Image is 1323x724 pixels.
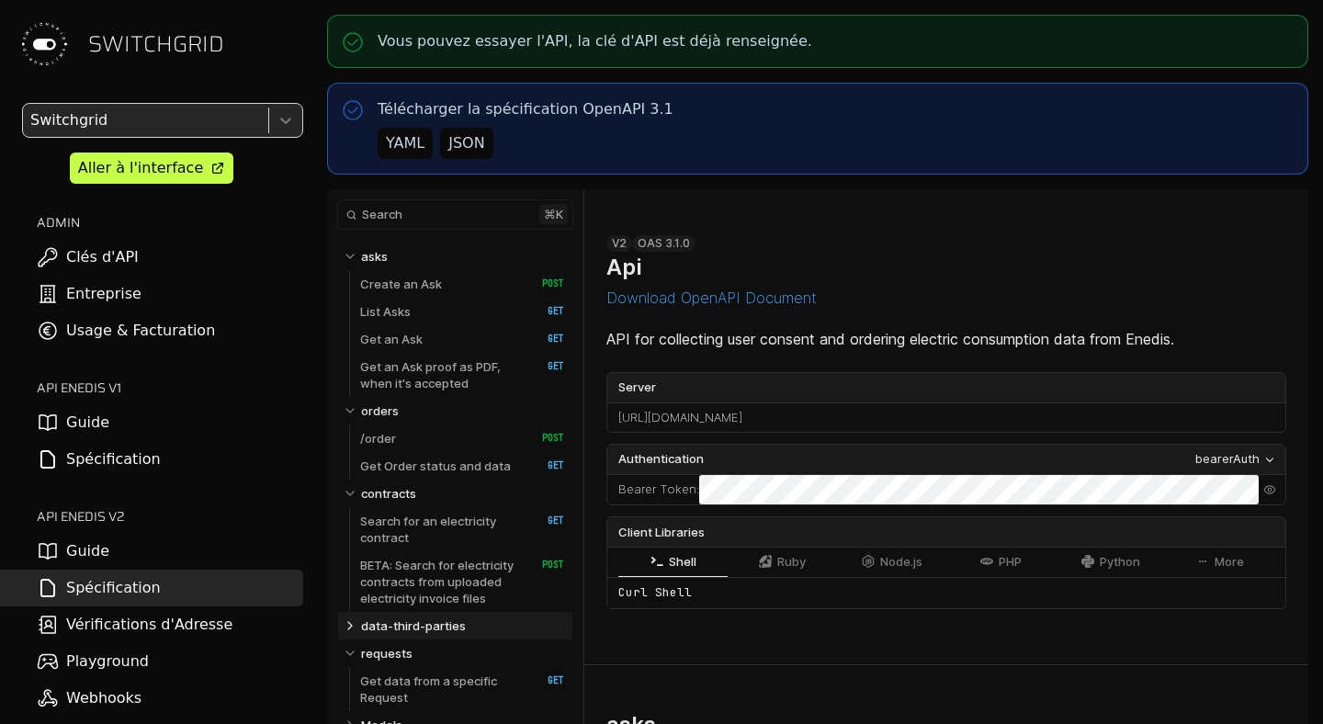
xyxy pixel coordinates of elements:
span: Ruby [777,555,806,569]
button: Download OpenAPI Document [606,289,817,306]
a: requests [361,639,565,667]
p: API for collecting user consent and ordering electric consumption data from Enedis. [606,328,1286,350]
p: /order [360,430,396,447]
div: Client Libraries [607,517,1285,547]
span: POST [528,432,564,445]
div: bearerAuth [1195,450,1260,469]
button: JSON [440,128,492,159]
h2: API ENEDIS v2 [37,507,303,526]
h2: ADMIN [37,213,303,232]
div: OAS 3.1.0 [632,235,695,252]
a: Get Order status and data GET [360,452,564,480]
a: List Asks GET [360,298,564,325]
span: POST [528,559,564,571]
span: GET [528,360,564,373]
span: GET [528,674,564,687]
a: orders [361,397,565,424]
kbd: ⌘ k [539,204,568,224]
button: YAML [378,128,433,159]
span: POST [528,277,564,290]
label: Server [607,373,1285,402]
span: Python [1100,555,1140,569]
a: Search for an electricity contract GET [360,507,564,551]
span: Node.js [880,555,922,569]
span: Search [362,208,402,221]
div: Aller à l'interface [78,157,203,179]
a: Get an Ask GET [360,325,564,353]
p: Get data from a specific Request [360,673,523,706]
span: SWITCHGRID [88,29,224,59]
a: Create an Ask POST [360,270,564,298]
span: GET [528,459,564,472]
p: data-third-parties [361,617,466,634]
p: asks [361,248,388,265]
p: Get Order status and data [360,458,511,474]
a: BETA: Search for electricity contracts from uploaded electricity invoice files POST [360,551,564,612]
div: JSON [448,132,484,154]
span: Shell [669,555,696,569]
a: Get an Ask proof as PDF, when it's accepted GET [360,353,564,397]
img: Switchgrid Logo [15,15,73,74]
p: List Asks [360,303,411,320]
div: YAML [386,132,424,154]
span: GET [528,333,564,345]
p: Search for an electricity contract [360,513,523,546]
p: contracts [361,485,416,502]
span: Authentication [618,450,704,469]
a: Aller à l'interface [70,153,233,184]
div: v2 [606,235,632,252]
p: orders [361,402,399,419]
a: Get data from a specific Request GET [360,667,564,711]
p: requests [361,645,413,662]
a: data-third-parties [361,612,565,639]
p: Get an Ask proof as PDF, when it's accepted [360,358,523,391]
div: Curl Shell [607,577,1285,608]
p: Create an Ask [360,276,442,292]
span: GET [528,515,564,527]
p: Get an Ask [360,331,423,347]
div: : [607,475,699,504]
h1: Api [606,254,641,280]
div: [URL][DOMAIN_NAME] [607,403,1285,433]
a: contracts [361,480,565,507]
a: /order POST [360,424,564,452]
a: asks [361,243,565,270]
span: PHP [999,555,1022,569]
label: Bearer Token [618,481,696,499]
p: Vous pouvez essayer l'API, la clé d'API est déjà renseignée. [378,30,812,52]
button: bearerAuth [1190,449,1282,469]
h2: API ENEDIS v1 [37,379,303,397]
p: Télécharger la spécification OpenAPI 3.1 [378,98,673,120]
span: GET [528,305,564,318]
p: BETA: Search for electricity contracts from uploaded electricity invoice files [360,557,523,606]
